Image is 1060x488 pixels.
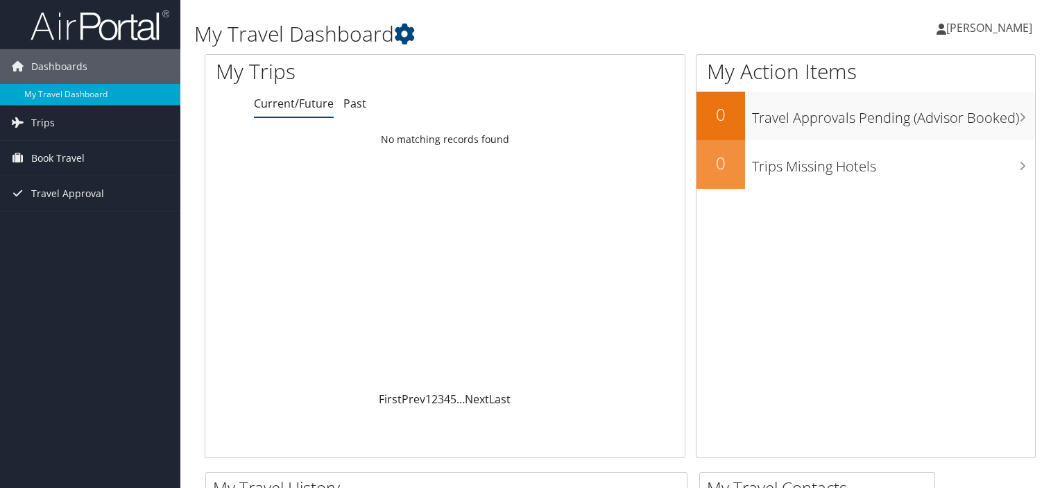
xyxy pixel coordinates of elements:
a: Current/Future [254,96,334,111]
h1: My Action Items [696,57,1035,86]
span: [PERSON_NAME] [946,20,1032,35]
a: 0Trips Missing Hotels [696,140,1035,189]
span: Dashboards [31,49,87,84]
span: … [456,392,465,407]
span: Book Travel [31,141,85,176]
img: airportal-logo.png [31,9,169,42]
a: Last [489,392,511,407]
a: Past [343,96,366,111]
h1: My Travel Dashboard [194,19,762,49]
span: Trips [31,106,55,140]
a: 0Travel Approvals Pending (Advisor Booked) [696,92,1035,140]
h1: My Trips [216,57,475,86]
a: Prev [402,392,425,407]
h3: Trips Missing Hotels [752,150,1035,176]
a: [PERSON_NAME] [937,7,1046,49]
td: No matching records found [205,127,685,152]
a: 5 [450,392,456,407]
h3: Travel Approvals Pending (Advisor Booked) [752,101,1035,128]
a: 3 [438,392,444,407]
h2: 0 [696,103,745,126]
a: 4 [444,392,450,407]
a: 1 [425,392,431,407]
a: 2 [431,392,438,407]
a: First [379,392,402,407]
span: Travel Approval [31,176,104,211]
h2: 0 [696,151,745,175]
a: Next [465,392,489,407]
